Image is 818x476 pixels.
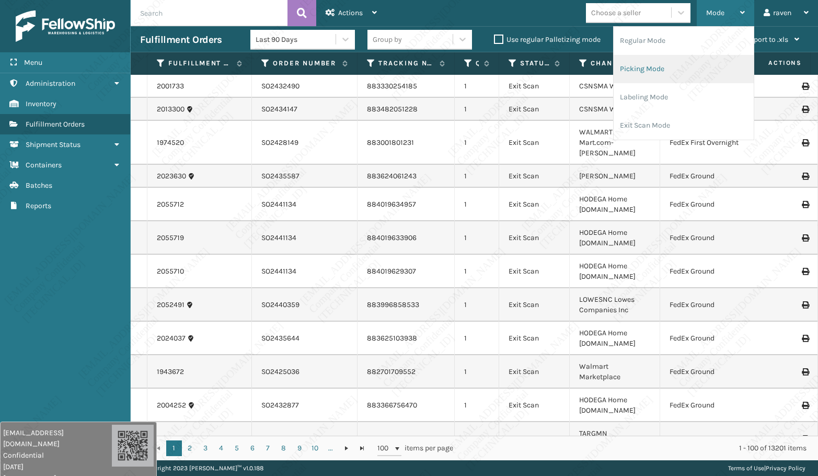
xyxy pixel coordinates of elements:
[802,402,808,409] i: Print Label
[570,75,660,98] td: CSNSMA Wayfair
[802,435,808,443] i: Print Label
[338,8,363,17] span: Actions
[157,266,184,277] a: 2055710
[455,422,499,456] td: 1
[802,173,808,180] i: Print Label
[499,422,570,456] td: Exit Scan
[157,333,186,344] a: 2024037
[256,34,337,45] div: Last 90 Days
[499,389,570,422] td: Exit Scan
[323,440,339,456] a: ...
[570,221,660,255] td: HODEGA Home [DOMAIN_NAME]
[339,440,354,456] a: Go to the next page
[494,35,601,44] label: Use regular Palletizing mode
[614,83,754,111] li: Labeling Mode
[476,59,479,68] label: Quantity
[157,367,184,377] a: 1943672
[728,460,805,476] div: |
[140,33,222,46] h3: Fulfillment Orders
[252,389,358,422] td: SO2432877
[802,301,808,309] i: Print Label
[499,165,570,188] td: Exit Scan
[591,7,641,18] div: Choose a seller
[455,165,499,188] td: 1
[706,8,724,17] span: Mode
[252,165,358,188] td: SO2435587
[252,288,358,322] td: SO2440359
[499,355,570,389] td: Exit Scan
[660,322,760,355] td: FedEx Ground
[26,79,75,88] span: Administration
[660,188,760,221] td: FedEx Ground
[660,165,760,188] td: FedEx Ground
[455,221,499,255] td: 1
[213,440,229,456] a: 4
[614,27,754,55] li: Regular Mode
[252,188,358,221] td: SO2441134
[802,335,808,342] i: Print Label
[660,389,760,422] td: FedEx Ground
[455,255,499,288] td: 1
[499,75,570,98] td: Exit Scan
[367,300,419,309] a: 883996858533
[499,221,570,255] td: Exit Scan
[26,161,62,169] span: Containers
[455,75,499,98] td: 1
[570,165,660,188] td: [PERSON_NAME]
[802,368,808,376] i: Print Label
[252,422,358,456] td: SO2432658
[367,172,417,180] a: 883624061243
[570,188,660,221] td: HODEGA Home [DOMAIN_NAME]
[3,427,112,449] span: [EMAIL_ADDRESS][DOMAIN_NAME]
[614,55,754,83] li: Picking Mode
[276,440,292,456] a: 8
[367,267,416,276] a: 884019629307
[166,440,182,456] a: 1
[455,389,499,422] td: 1
[252,322,358,355] td: SO2435644
[499,121,570,165] td: Exit Scan
[660,422,760,456] td: FedEx Ground
[252,221,358,255] td: SO2441134
[168,59,232,68] label: Fulfillment Order Id
[157,400,186,411] a: 2004252
[802,234,808,242] i: Print Label
[570,322,660,355] td: HODEGA Home [DOMAIN_NAME]
[499,322,570,355] td: Exit Scan
[746,35,788,44] span: Export to .xls
[229,440,245,456] a: 5
[252,98,358,121] td: SO2434147
[273,59,337,68] label: Order Number
[728,464,764,472] a: Terms of Use
[198,440,213,456] a: 3
[802,268,808,275] i: Print Label
[378,59,434,68] label: Tracking Number
[455,288,499,322] td: 1
[570,355,660,389] td: Walmart Marketplace
[802,201,808,208] i: Print Label
[499,255,570,288] td: Exit Scan
[16,10,115,42] img: logo
[367,105,418,114] a: 883482051228
[358,444,366,452] span: Go to the last page
[157,171,186,182] a: 2023630
[245,440,260,456] a: 6
[468,443,807,454] div: 1 - 100 of 13201 items
[292,440,307,456] a: 9
[26,120,85,129] span: Fulfillment Orders
[367,367,416,376] a: 882701709552
[766,464,805,472] a: Privacy Policy
[26,99,56,108] span: Inventory
[591,59,640,68] label: Channel
[157,138,184,148] a: 1974520
[455,98,499,121] td: 1
[455,121,499,165] td: 1
[367,200,416,209] a: 884019634957
[377,440,454,456] span: items per page
[26,140,80,149] span: Shipment Status
[802,139,808,146] i: Print Label
[367,434,418,443] a: 883337696062
[252,121,358,165] td: SO2428149
[570,389,660,422] td: HODEGA Home [DOMAIN_NAME]
[252,255,358,288] td: SO2441134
